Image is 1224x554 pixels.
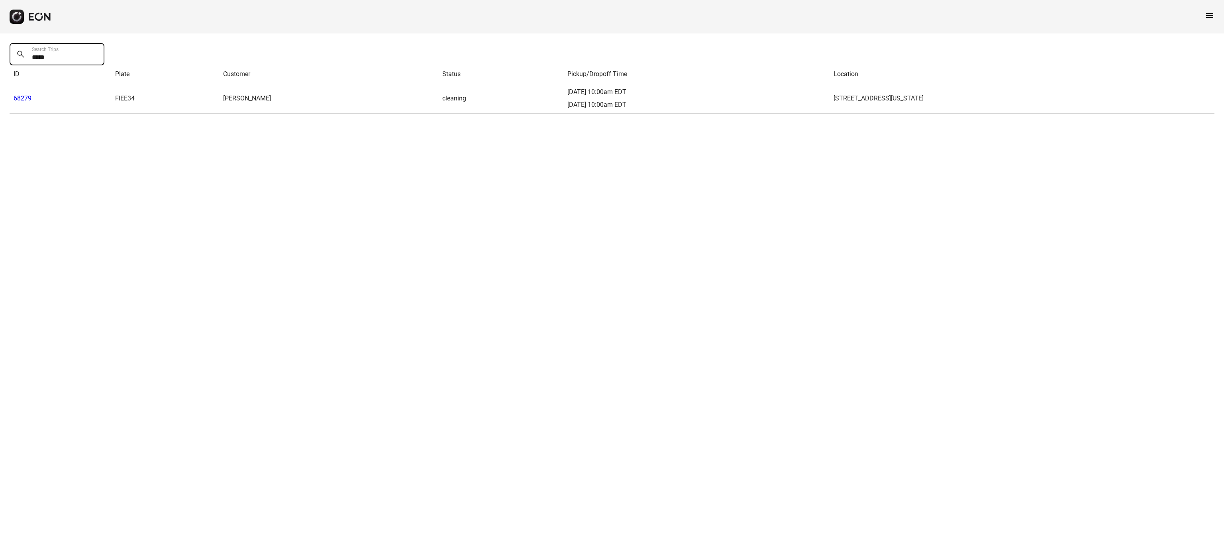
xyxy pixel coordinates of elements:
th: Pickup/Dropoff Time [563,65,830,83]
label: Search Trips [32,46,59,53]
td: cleaning [438,83,563,114]
td: FIEE34 [111,83,219,114]
span: menu [1205,11,1214,20]
th: Location [830,65,1214,83]
th: Customer [219,65,438,83]
a: 68279 [14,94,31,102]
div: [DATE] 10:00am EDT [567,87,826,97]
td: [STREET_ADDRESS][US_STATE] [830,83,1214,114]
th: ID [10,65,111,83]
th: Plate [111,65,219,83]
div: [DATE] 10:00am EDT [567,100,826,110]
th: Status [438,65,563,83]
td: [PERSON_NAME] [219,83,438,114]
